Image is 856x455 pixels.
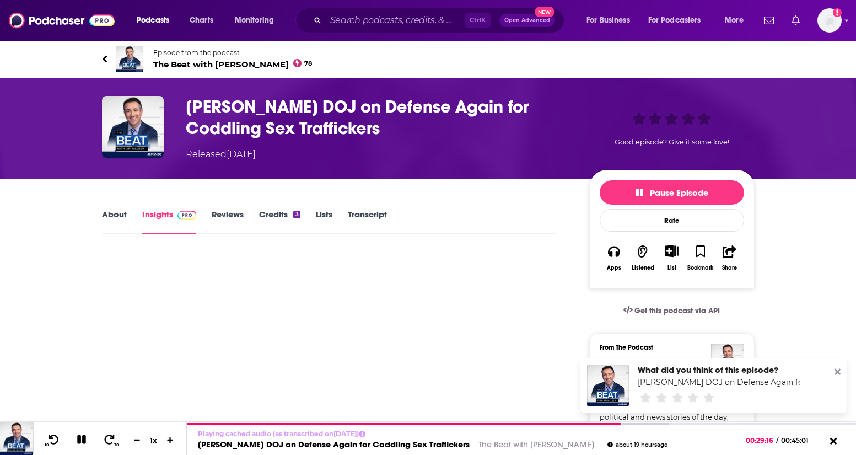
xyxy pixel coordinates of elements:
[817,8,842,33] img: User Profile
[186,148,256,161] div: Released [DATE]
[636,188,708,198] span: Pause Episode
[190,13,213,28] span: Charts
[600,209,744,232] div: Rate
[648,13,701,28] span: For Podcasters
[348,209,387,234] a: Transcript
[817,8,842,33] span: Logged in as angelahattar
[711,344,744,377] img: The Beat with Ari Melber
[212,209,244,234] a: Reviews
[686,238,715,278] button: Bookmark
[102,46,428,72] a: The Beat with Ari MelberEpisode from the podcastThe Beat with [PERSON_NAME]78
[186,96,572,139] h3: Trump DOJ on Defense Again for Coddling Sex Traffickers
[787,11,804,30] a: Show notifications dropdown
[833,8,842,17] svg: Add a profile image
[607,265,621,271] div: Apps
[638,365,800,375] div: What did you think of this episode?
[717,12,757,29] button: open menu
[144,436,163,445] div: 1 x
[615,297,729,324] a: Get this podcast via API
[100,433,121,447] button: 30
[586,13,630,28] span: For Business
[42,433,63,447] button: 10
[746,436,776,445] span: 00:29:16
[198,439,470,449] a: [PERSON_NAME] DOJ on Defense Again for Coddling Sex Traffickers
[641,12,717,29] button: open menu
[535,7,554,17] span: New
[129,12,184,29] button: open menu
[632,265,654,271] div: Listened
[177,211,197,220] img: Podchaser Pro
[102,209,127,234] a: About
[600,238,628,278] button: Apps
[607,442,667,448] div: about 19 hours ago
[504,18,550,23] span: Open Advanced
[235,13,274,28] span: Monitoring
[628,238,657,278] button: Listened
[316,209,332,234] a: Lists
[45,443,49,447] span: 10
[182,12,220,29] a: Charts
[725,13,744,28] span: More
[153,49,313,57] span: Episode from the podcast
[760,11,778,30] a: Show notifications dropdown
[137,13,169,28] span: Podcasts
[615,138,729,146] span: Good episode? Give it some love!
[142,209,197,234] a: InsightsPodchaser Pro
[667,264,676,271] div: List
[293,211,300,218] div: 3
[9,10,115,31] img: Podchaser - Follow, Share and Rate Podcasts
[657,238,686,278] div: Show More ButtonList
[778,436,820,445] span: 00:45:01
[776,436,778,445] span: /
[114,443,119,447] span: 30
[478,439,594,449] a: The Beat with [PERSON_NAME]
[326,12,465,29] input: Search podcasts, credits, & more...
[579,12,644,29] button: open menu
[153,59,313,69] span: The Beat with [PERSON_NAME]
[465,13,491,28] span: Ctrl K
[722,265,737,271] div: Share
[715,238,744,278] button: Share
[600,180,744,205] button: Pause Episode
[817,8,842,33] button: Show profile menu
[660,245,683,257] button: Show More Button
[259,209,300,234] a: Credits3
[587,365,629,406] img: Trump DOJ on Defense Again for Coddling Sex Traffickers
[600,344,735,351] h3: From The Podcast
[306,8,575,33] div: Search podcasts, credits, & more...
[499,14,555,27] button: Open AdvancedNew
[198,430,667,438] p: Playing cached audio (as transcribed on [DATE] )
[227,12,288,29] button: open menu
[687,265,713,271] div: Bookmark
[116,46,143,72] img: The Beat with Ari Melber
[304,61,312,66] span: 78
[634,306,720,315] span: Get this podcast via API
[102,96,164,158] img: Trump DOJ on Defense Again for Coddling Sex Traffickers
